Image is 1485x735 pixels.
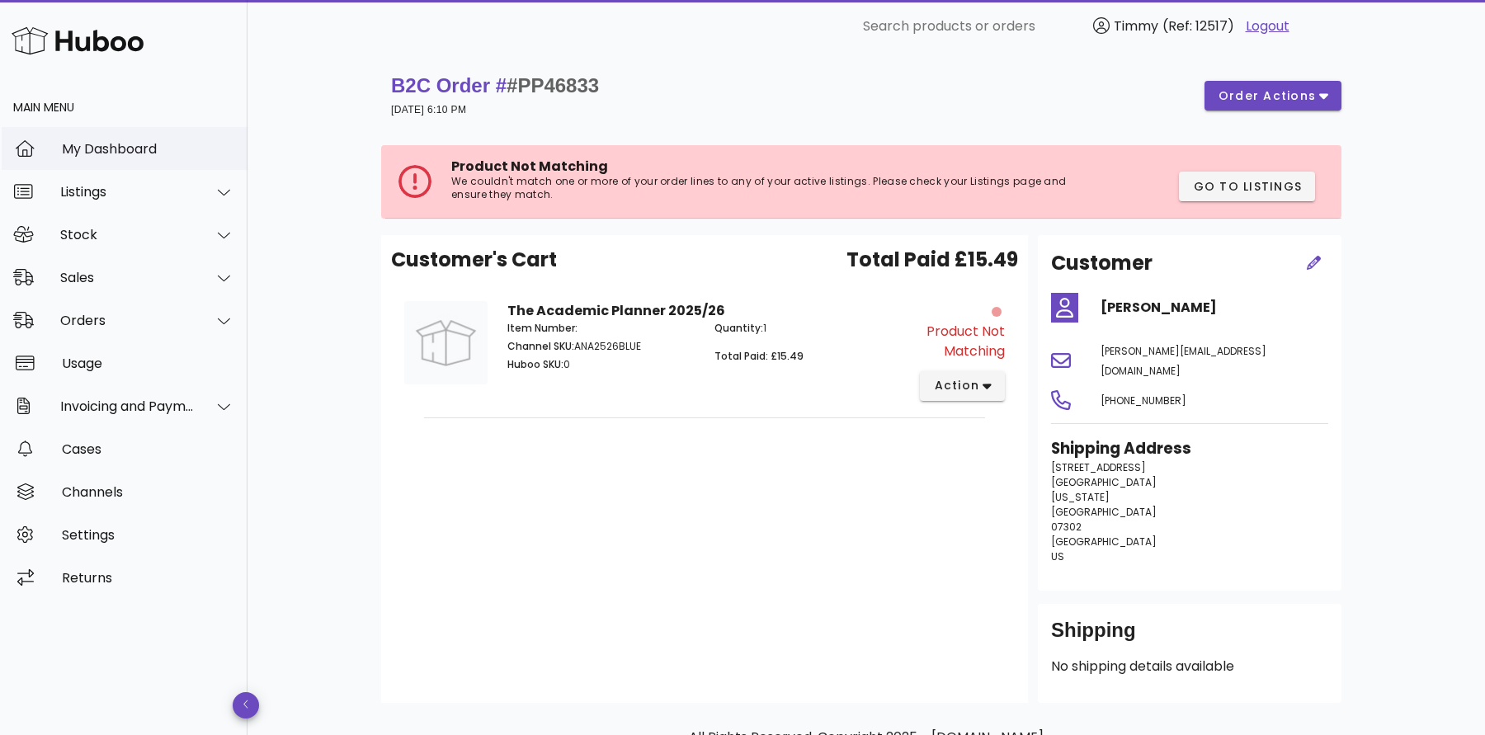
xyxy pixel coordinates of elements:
div: Sales [60,270,195,285]
img: Product Image [404,301,488,384]
h2: Customer [1051,248,1153,278]
div: Usage [62,356,234,371]
small: [DATE] 6:10 PM [391,104,466,115]
span: #PP46833 [507,74,599,97]
span: order actions [1218,87,1317,105]
span: [PERSON_NAME][EMAIL_ADDRESS][DOMAIN_NAME] [1101,344,1266,378]
span: Huboo SKU: [507,357,563,371]
div: Orders [60,313,195,328]
span: Timmy [1114,16,1158,35]
div: Product Not Matching [912,322,1005,361]
button: Go to Listings [1179,172,1315,201]
span: (Ref: 12517) [1162,16,1234,35]
span: Total Paid £15.49 [846,245,1018,275]
a: Logout [1246,16,1289,36]
p: 1 [714,321,902,336]
span: US [1051,549,1064,563]
h4: [PERSON_NAME] [1101,298,1328,318]
p: 0 [507,357,695,372]
div: Listings [60,184,195,200]
span: Total Paid: £15.49 [714,349,804,363]
span: action [933,377,979,394]
span: [GEOGRAPHIC_DATA] [1051,505,1157,519]
div: My Dashboard [62,141,234,157]
span: [GEOGRAPHIC_DATA] [1051,475,1157,489]
span: Quantity: [714,321,763,335]
img: Huboo Logo [12,23,144,59]
button: order actions [1204,81,1341,111]
div: Stock [60,227,195,243]
span: Go to Listings [1192,178,1302,196]
button: action [920,371,1005,401]
span: Customer's Cart [391,245,557,275]
span: Product Not Matching [451,157,608,176]
span: Channel SKU: [507,339,574,353]
span: 07302 [1051,520,1082,534]
span: Item Number: [507,321,577,335]
strong: B2C Order # [391,74,599,97]
div: Channels [62,484,234,500]
span: [US_STATE] [1051,490,1110,504]
div: Settings [62,527,234,543]
p: ANA2526BLUE [507,339,695,354]
div: Returns [62,570,234,586]
div: Cases [62,441,234,457]
p: We couldn't match one or more of your order lines to any of your active listings. Please check yo... [451,175,1098,201]
div: Invoicing and Payments [60,398,195,414]
span: [GEOGRAPHIC_DATA] [1051,535,1157,549]
strong: The Academic Planner 2025/26 [507,301,725,320]
p: No shipping details available [1051,657,1328,676]
span: [PHONE_NUMBER] [1101,393,1186,408]
h3: Shipping Address [1051,437,1328,460]
div: Shipping [1051,617,1328,657]
span: [STREET_ADDRESS] [1051,460,1146,474]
